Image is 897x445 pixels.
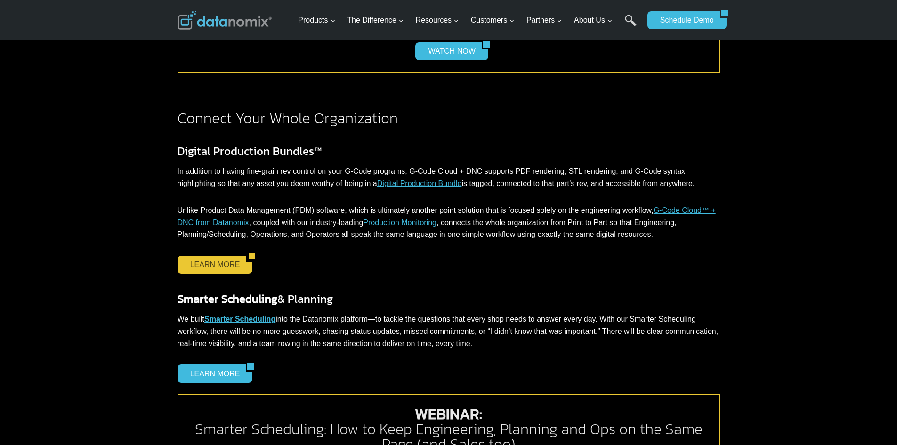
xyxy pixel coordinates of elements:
p: In addition to having fine-grain rev control on your G-Code programs, G-Code Cloud + DNC supports... [178,165,720,189]
img: Datanomix [178,11,272,30]
span: Products [298,14,335,26]
h3: Digital Production Bundles™ [178,143,720,160]
span: Resources [416,14,459,26]
h2: Connect Your Whole Organization [178,111,720,126]
a: Schedule Demo [647,11,720,29]
a: Terms [105,210,120,217]
a: Privacy Policy [128,210,159,217]
span: Partners [526,14,562,26]
a: G-Code Cloud™ + DNC from Datanomix [178,206,716,227]
a: WATCH NOW [415,42,481,60]
span: Last Name [212,0,242,9]
p: We built into the Datanomix platform—to tackle the questions that every shop needs to answer ever... [178,313,720,349]
span: Phone number [212,39,254,48]
span: State/Region [212,116,248,125]
p: Unlike Product Data Management (PDM) software, which is ultimately another point solution that is... [178,204,720,241]
span: Customers [471,14,515,26]
a: Digital Production Bundle [377,179,462,187]
h3: & Planning [178,291,720,307]
a: LEARN MORE [178,256,246,274]
span: About Us [574,14,613,26]
a: Search [625,15,637,36]
span: The Difference [347,14,404,26]
nav: Primary Navigation [294,5,643,36]
a: Smarter Scheduling [204,315,275,323]
a: Production Monitoring [363,218,436,227]
strong: Smarter Scheduling [178,291,277,307]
